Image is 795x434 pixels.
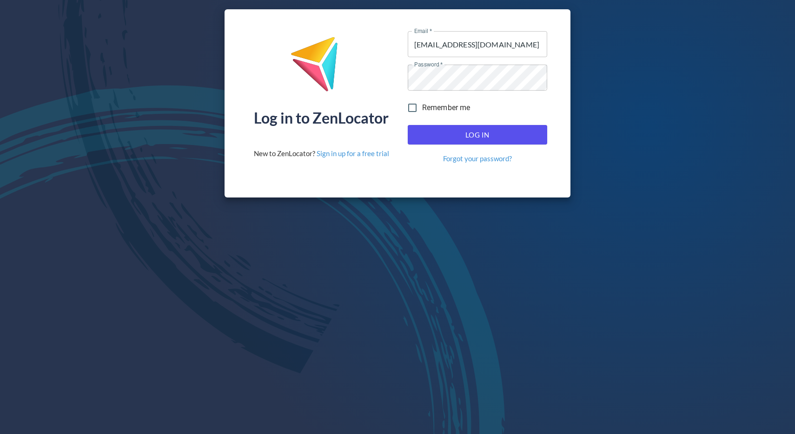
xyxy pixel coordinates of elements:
[422,102,470,113] span: Remember me
[408,31,547,57] input: name@company.com
[408,125,547,145] button: Log In
[317,149,389,158] a: Sign in up for a free trial
[443,154,512,164] a: Forgot your password?
[290,36,352,99] img: ZenLocator
[418,129,537,141] span: Log In
[254,149,389,158] div: New to ZenLocator?
[254,111,389,125] div: Log in to ZenLocator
